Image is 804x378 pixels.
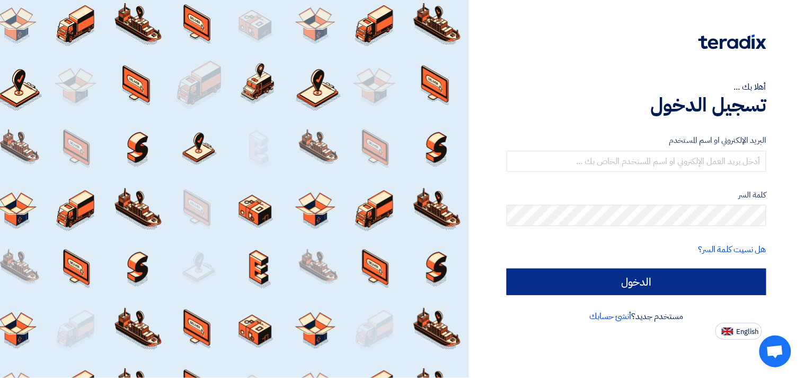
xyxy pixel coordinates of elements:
img: Teradix logo [699,35,766,49]
a: هل نسيت كلمة السر؟ [699,243,766,256]
img: en-US.png [722,328,734,336]
label: البريد الإلكتروني او اسم المستخدم [507,134,766,147]
button: English [715,323,762,340]
input: الدخول [507,269,766,295]
input: أدخل بريد العمل الإلكتروني او اسم المستخدم الخاص بك ... [507,151,766,172]
h1: تسجيل الدخول [507,93,766,117]
label: كلمة السر [507,189,766,201]
div: مستخدم جديد؟ [507,310,766,323]
span: English [737,328,759,336]
div: أهلا بك ... [507,81,766,93]
div: Open chat [759,336,791,367]
a: أنشئ حسابك [590,310,632,323]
